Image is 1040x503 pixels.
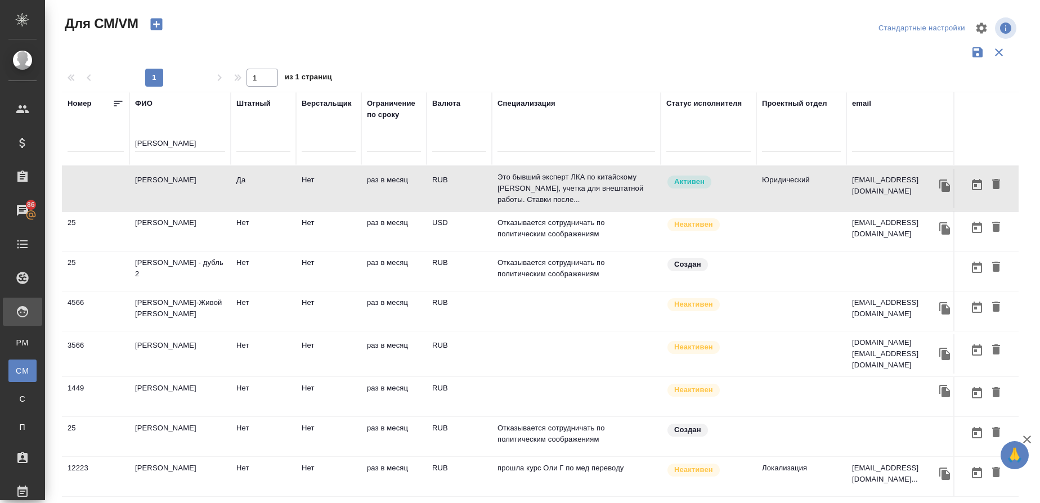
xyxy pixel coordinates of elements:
[497,217,655,240] p: Отказывается сотрудничать по политическим соображениям
[967,340,987,361] button: Открыть календарь загрузки
[497,462,655,474] p: прошла курс Оли Г по мед переводу
[361,169,427,208] td: раз в месяц
[296,457,361,496] td: Нет
[231,212,296,251] td: Нет
[674,424,701,435] p: Создан
[987,174,1006,195] button: Удалить
[497,423,655,445] p: Отказывается сотрудничать по политическим соображениям
[987,340,1006,361] button: Удалить
[852,337,936,371] p: [DOMAIN_NAME][EMAIL_ADDRESS][DOMAIN_NAME]
[62,251,129,291] td: 25
[967,42,988,63] button: Сохранить фильтры
[987,383,1006,403] button: Удалить
[8,360,37,382] a: CM
[231,251,296,291] td: Нет
[361,291,427,331] td: раз в месяц
[666,340,751,355] div: Наши пути разошлись: исполнитель с нами не работает
[361,417,427,456] td: раз в месяц
[129,169,231,208] td: [PERSON_NAME]
[20,199,42,210] span: 86
[967,383,987,403] button: Открыть календарь загрузки
[14,337,31,348] span: PM
[967,217,987,238] button: Открыть календарь загрузки
[361,457,427,496] td: раз в месяц
[8,416,37,438] a: П
[62,334,129,374] td: 3566
[432,98,460,109] div: Валюта
[427,377,492,416] td: RUB
[129,334,231,374] td: [PERSON_NAME]
[852,98,871,109] div: email
[987,423,1006,443] button: Удалить
[666,174,751,190] div: Рядовой исполнитель: назначай с учетом рейтинга
[68,98,92,109] div: Номер
[1005,443,1024,467] span: 🙏
[231,291,296,331] td: Нет
[302,98,352,109] div: Верстальщик
[143,15,170,34] button: Создать
[361,212,427,251] td: раз в месяц
[666,383,751,398] div: Наши пути разошлись: исполнитель с нами не работает
[8,331,37,354] a: PM
[497,172,655,205] p: Это бывший эксперт ЛКА по китайскому [PERSON_NAME], учетка для внештатной работы. Ставки после...
[987,257,1006,278] button: Удалить
[497,257,655,280] p: Отказывается сотрудничать по политическим соображениям
[987,217,1006,238] button: Удалить
[674,259,701,270] p: Создан
[674,384,713,396] p: Неактивен
[936,177,953,194] button: Скопировать
[852,174,936,197] p: [EMAIL_ADDRESS][DOMAIN_NAME]
[129,291,231,331] td: [PERSON_NAME]-Живой [PERSON_NAME]
[62,15,138,33] span: Для СМ/VM
[296,169,361,208] td: Нет
[852,217,936,240] p: [EMAIL_ADDRESS][DOMAIN_NAME]
[296,291,361,331] td: Нет
[987,297,1006,318] button: Удалить
[876,20,968,37] div: split button
[231,417,296,456] td: Нет
[936,465,953,482] button: Скопировать
[674,464,713,475] p: Неактивен
[367,98,421,120] div: Ограничение по сроку
[231,457,296,496] td: Нет
[756,457,846,496] td: Локализация
[987,462,1006,483] button: Удалить
[427,417,492,456] td: RUB
[995,17,1019,39] span: Посмотреть информацию
[427,457,492,496] td: RUB
[129,457,231,496] td: [PERSON_NAME]
[674,176,705,187] p: Активен
[62,417,129,456] td: 25
[967,257,987,278] button: Открыть календарь загрузки
[666,462,751,478] div: Наши пути разошлись: исполнитель с нами не работает
[427,334,492,374] td: RUB
[129,417,231,456] td: [PERSON_NAME]
[361,377,427,416] td: раз в месяц
[497,98,555,109] div: Специализация
[231,334,296,374] td: Нет
[14,421,31,433] span: П
[936,220,953,237] button: Скопировать
[296,212,361,251] td: Нет
[762,98,827,109] div: Проектный отдел
[666,297,751,312] div: Наши пути разошлись: исполнитель с нами не работает
[936,383,953,399] button: Скопировать
[231,169,296,208] td: Да
[674,299,713,310] p: Неактивен
[62,377,129,416] td: 1449
[361,251,427,291] td: раз в месяц
[666,98,742,109] div: Статус исполнителя
[14,393,31,405] span: С
[852,462,936,485] p: [EMAIL_ADDRESS][DOMAIN_NAME]...
[8,388,37,410] a: С
[129,377,231,416] td: [PERSON_NAME]
[967,297,987,318] button: Открыть календарь загрузки
[427,169,492,208] td: RUB
[936,345,953,362] button: Скопировать
[361,334,427,374] td: раз в месяц
[129,251,231,291] td: [PERSON_NAME] - дубль 2
[427,251,492,291] td: RUB
[988,42,1010,63] button: Сбросить фильтры
[231,377,296,416] td: Нет
[674,342,713,353] p: Неактивен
